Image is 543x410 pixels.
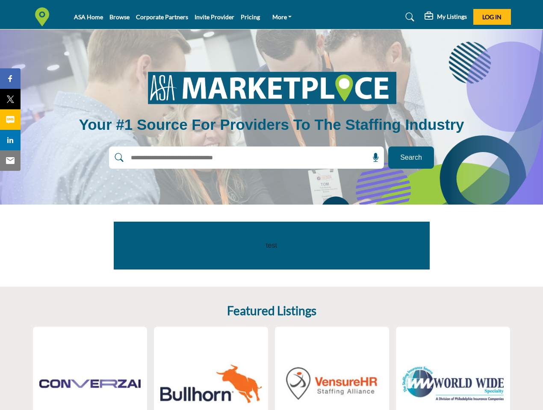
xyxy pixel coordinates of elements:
[74,13,103,20] a: ASA Home
[397,10,420,24] a: Search
[32,7,56,26] img: Site Logo
[241,13,260,20] a: Pricing
[388,146,434,169] button: Search
[109,13,130,20] a: Browse
[400,152,422,163] span: Search
[195,13,234,20] a: Invite Provider
[482,13,502,20] span: Log In
[79,115,464,135] h1: Your #1 Source for Providers to the Staffing Industry
[473,9,511,25] button: Log In
[425,12,467,22] div: My Listings
[136,13,188,20] a: Corporate Partners
[137,65,406,110] img: image
[437,13,467,20] h5: My Listings
[133,240,410,251] p: test
[227,304,316,318] h2: Featured Listings
[266,11,298,23] a: More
